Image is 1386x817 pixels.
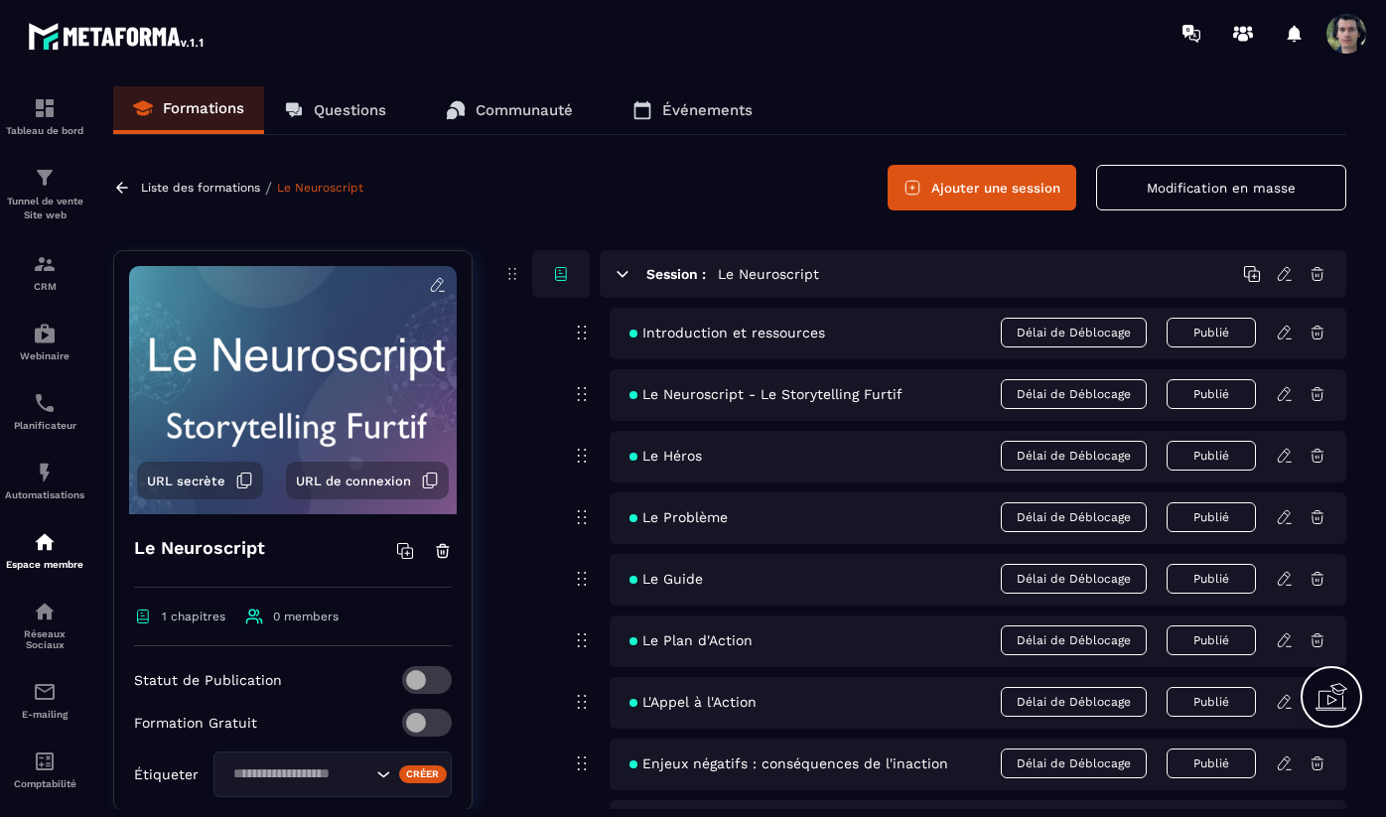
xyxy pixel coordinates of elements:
[314,101,386,119] p: Questions
[1001,749,1147,778] span: Délai de Déblocage
[5,778,84,789] p: Comptabilité
[1001,379,1147,409] span: Délai de Déblocage
[1167,749,1256,778] button: Publié
[476,101,573,119] p: Communauté
[1167,318,1256,347] button: Publié
[888,165,1076,210] button: Ajouter une session
[5,125,84,136] p: Tableau de bord
[5,628,84,650] p: Réseaux Sociaux
[213,751,452,797] div: Search for option
[718,264,819,284] h5: Le Neuroscript
[134,534,265,562] h4: Le Neuroscript
[5,307,84,376] a: automationsautomationsWebinaire
[33,749,57,773] img: accountant
[141,181,260,195] a: Liste des formations
[1001,625,1147,655] span: Délai de Déblocage
[629,632,753,648] span: Le Plan d'Action
[5,195,84,222] p: Tunnel de vente Site web
[5,709,84,720] p: E-mailing
[613,86,772,134] a: Événements
[629,448,702,464] span: Le Héros
[5,489,84,500] p: Automatisations
[5,350,84,361] p: Webinaire
[33,96,57,120] img: formation
[5,151,84,237] a: formationformationTunnel de vente Site web
[1167,687,1256,717] button: Publié
[5,585,84,665] a: social-networksocial-networkRéseaux Sociaux
[5,237,84,307] a: formationformationCRM
[629,386,902,402] span: Le Neuroscript - Le Storytelling Furtif
[113,86,264,134] a: Formations
[646,266,706,282] h6: Session :
[5,446,84,515] a: automationsautomationsAutomatisations
[286,462,449,499] button: URL de connexion
[28,18,207,54] img: logo
[33,461,57,484] img: automations
[1167,564,1256,594] button: Publié
[33,166,57,190] img: formation
[5,665,84,735] a: emailemailE-mailing
[629,571,703,587] span: Le Guide
[134,672,282,688] p: Statut de Publication
[296,474,411,488] span: URL de connexion
[1167,379,1256,409] button: Publié
[137,462,263,499] button: URL secrète
[1167,502,1256,532] button: Publié
[5,81,84,151] a: formationformationTableau de bord
[265,179,272,198] span: /
[5,376,84,446] a: schedulerschedulerPlanificateur
[33,530,57,554] img: automations
[273,610,339,623] span: 0 members
[1001,318,1147,347] span: Délai de Déblocage
[134,715,257,731] p: Formation Gratuit
[5,735,84,804] a: accountantaccountantComptabilité
[662,101,753,119] p: Événements
[147,474,225,488] span: URL secrète
[629,325,825,340] span: Introduction et ressources
[162,610,225,623] span: 1 chapitres
[1001,502,1147,532] span: Délai de Déblocage
[264,86,406,134] a: Questions
[629,755,948,771] span: Enjeux négatifs : conséquences de l'inaction
[629,509,728,525] span: Le Problème
[129,266,457,514] img: background
[1001,564,1147,594] span: Délai de Déblocage
[5,420,84,431] p: Planificateur
[5,281,84,292] p: CRM
[1001,441,1147,471] span: Délai de Déblocage
[277,181,363,195] a: Le Neuroscript
[33,391,57,415] img: scheduler
[33,600,57,623] img: social-network
[399,765,448,783] div: Créer
[33,322,57,345] img: automations
[1167,625,1256,655] button: Publié
[629,694,757,710] span: L'Appel à l'Action
[1096,165,1346,210] button: Modification en masse
[1167,441,1256,471] button: Publié
[5,559,84,570] p: Espace membre
[33,252,57,276] img: formation
[426,86,593,134] a: Communauté
[33,680,57,704] img: email
[163,99,244,117] p: Formations
[5,515,84,585] a: automationsautomationsEspace membre
[226,763,371,785] input: Search for option
[134,766,199,782] p: Étiqueter
[1001,687,1147,717] span: Délai de Déblocage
